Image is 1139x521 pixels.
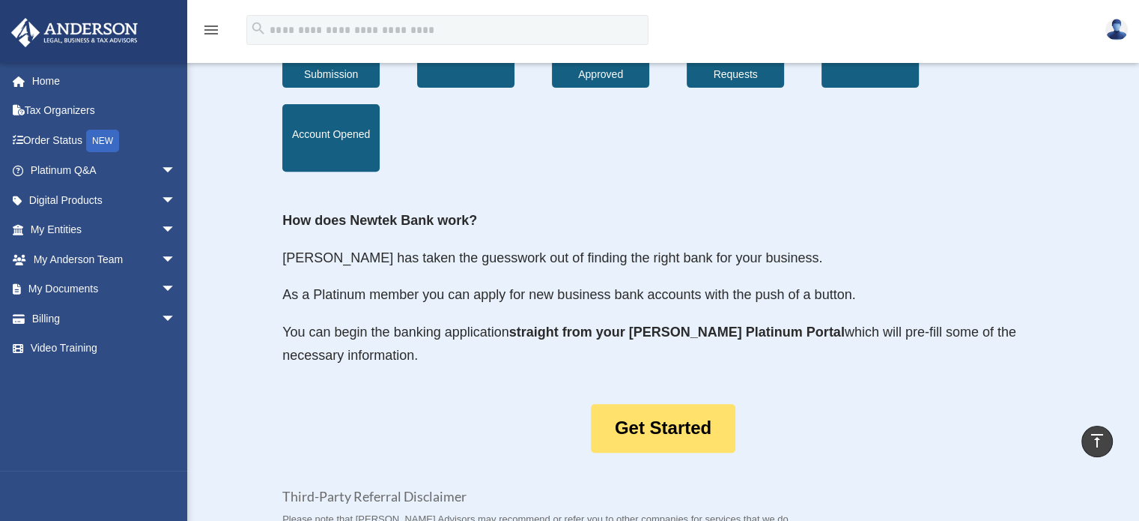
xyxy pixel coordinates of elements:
a: Order StatusNEW [10,125,198,156]
div: NEW [86,130,119,152]
strong: How does Newtek Bank work? [282,213,477,228]
a: Platinum Q&Aarrow_drop_down [10,156,198,186]
h3: Third-Party Referral Disclaimer [282,490,792,511]
a: Digital Productsarrow_drop_down [10,185,198,215]
a: Get Started [591,404,735,453]
span: arrow_drop_down [161,215,191,246]
i: vertical_align_top [1088,432,1106,450]
span: arrow_drop_down [161,274,191,305]
a: Home [10,66,198,96]
a: vertical_align_top [1081,426,1113,457]
a: My Anderson Teamarrow_drop_down [10,244,198,274]
span: arrow_drop_down [161,156,191,187]
div: Account Opened [282,104,380,172]
img: User Pic [1105,19,1128,40]
span: arrow_drop_down [161,185,191,216]
p: As a Platinum member you can apply for new business bank accounts with the push of a button. [282,283,1044,321]
i: menu [202,21,220,39]
a: Billingarrow_drop_down [10,304,198,334]
a: My Documentsarrow_drop_down [10,274,198,304]
a: Video Training [10,334,198,364]
span: arrow_drop_down [161,304,191,334]
i: search [250,20,267,37]
strong: straight from your [PERSON_NAME] Platinum Portal [509,325,845,340]
img: Anderson Advisors Platinum Portal [7,18,142,47]
p: [PERSON_NAME] has taken the guesswork out of finding the right bank for your business. [282,247,1044,284]
a: Tax Organizers [10,96,198,126]
span: arrow_drop_down [161,244,191,275]
a: menu [202,26,220,39]
p: You can begin the banking application which will pre-fill some of the necessary information. [282,321,1044,368]
a: My Entitiesarrow_drop_down [10,215,198,245]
